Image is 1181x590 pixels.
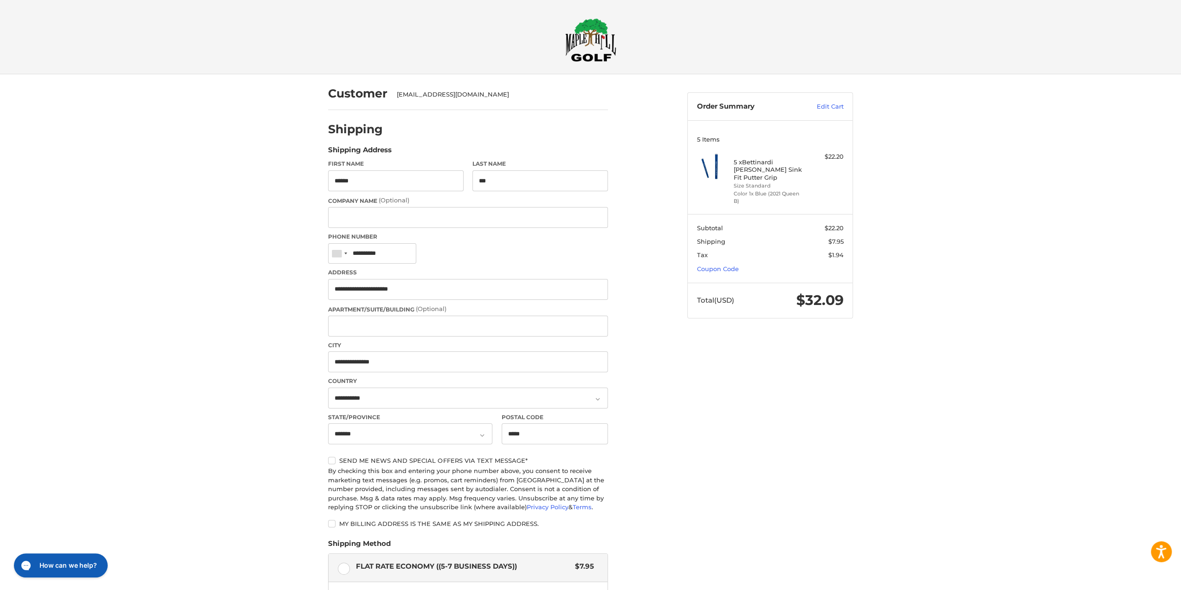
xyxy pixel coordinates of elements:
label: Apartment/Suite/Building [328,305,608,314]
a: Coupon Code [697,265,739,272]
label: Company Name [328,196,608,205]
label: Postal Code [502,413,608,421]
span: $22.20 [825,224,844,232]
legend: Shipping Address [328,145,392,160]
img: Maple Hill Golf [565,18,616,62]
li: Color 1x Blue (2021 Queen B) [734,190,805,205]
h4: 5 x Bettinardi [PERSON_NAME] Sink Fit Putter Grip [734,158,805,181]
span: Flat Rate Economy ((5-7 Business Days)) [356,561,571,572]
small: (Optional) [416,305,446,312]
div: [EMAIL_ADDRESS][DOMAIN_NAME] [397,90,599,99]
div: By checking this box and entering your phone number above, you consent to receive marketing text ... [328,467,608,512]
span: Shipping [697,238,725,245]
h3: Order Summary [697,102,797,111]
label: My billing address is the same as my shipping address. [328,520,608,527]
span: $1.94 [828,251,844,259]
a: Edit Cart [797,102,844,111]
a: Privacy Policy [527,503,568,511]
span: Tax [697,251,708,259]
label: Address [328,268,608,277]
h3: 5 Items [697,136,844,143]
span: $7.95 [570,561,594,572]
label: Country [328,377,608,385]
span: Total (USD) [697,296,734,305]
label: Phone Number [328,233,608,241]
small: (Optional) [379,196,409,204]
label: Last Name [472,160,608,168]
iframe: Gorgias live chat messenger [9,550,110,581]
div: $22.20 [807,152,844,162]
label: State/Province [328,413,492,421]
li: Size Standard [734,182,805,190]
h2: Customer [328,86,387,101]
label: City [328,341,608,350]
span: Subtotal [697,224,723,232]
label: First Name [328,160,464,168]
span: $7.95 [828,238,844,245]
a: Terms [573,503,592,511]
label: Send me news and special offers via text message* [328,457,608,464]
span: $32.09 [796,292,844,309]
legend: Shipping Method [328,538,391,553]
h2: Shipping [328,122,383,136]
